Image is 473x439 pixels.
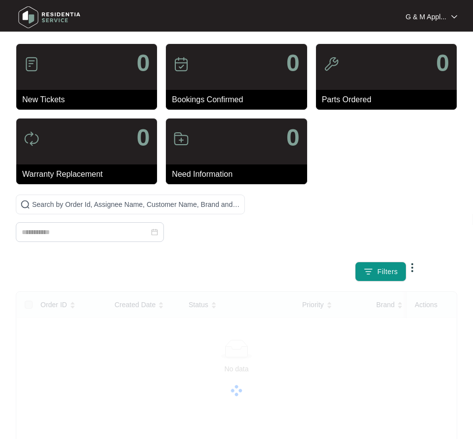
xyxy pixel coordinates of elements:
[15,2,84,32] img: residentia service logo
[451,14,457,19] img: dropdown arrow
[406,262,418,274] img: dropdown arrow
[24,131,39,147] img: icon
[22,94,157,106] p: New Tickets
[173,131,189,147] img: icon
[323,56,339,72] img: icon
[32,199,240,210] input: Search by Order Id, Assignee Name, Customer Name, Brand and Model
[137,126,150,150] p: 0
[322,94,457,106] p: Parts Ordered
[406,12,446,22] p: G & M Appl...
[20,200,30,209] img: search-icon
[355,262,406,281] button: filter iconFilters
[22,168,157,180] p: Warranty Replacement
[172,94,307,106] p: Bookings Confirmed
[286,51,300,75] p: 0
[377,267,398,277] span: Filters
[137,51,150,75] p: 0
[286,126,300,150] p: 0
[173,56,189,72] img: icon
[24,56,39,72] img: icon
[172,168,307,180] p: Need Information
[436,51,449,75] p: 0
[363,267,373,277] img: filter icon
